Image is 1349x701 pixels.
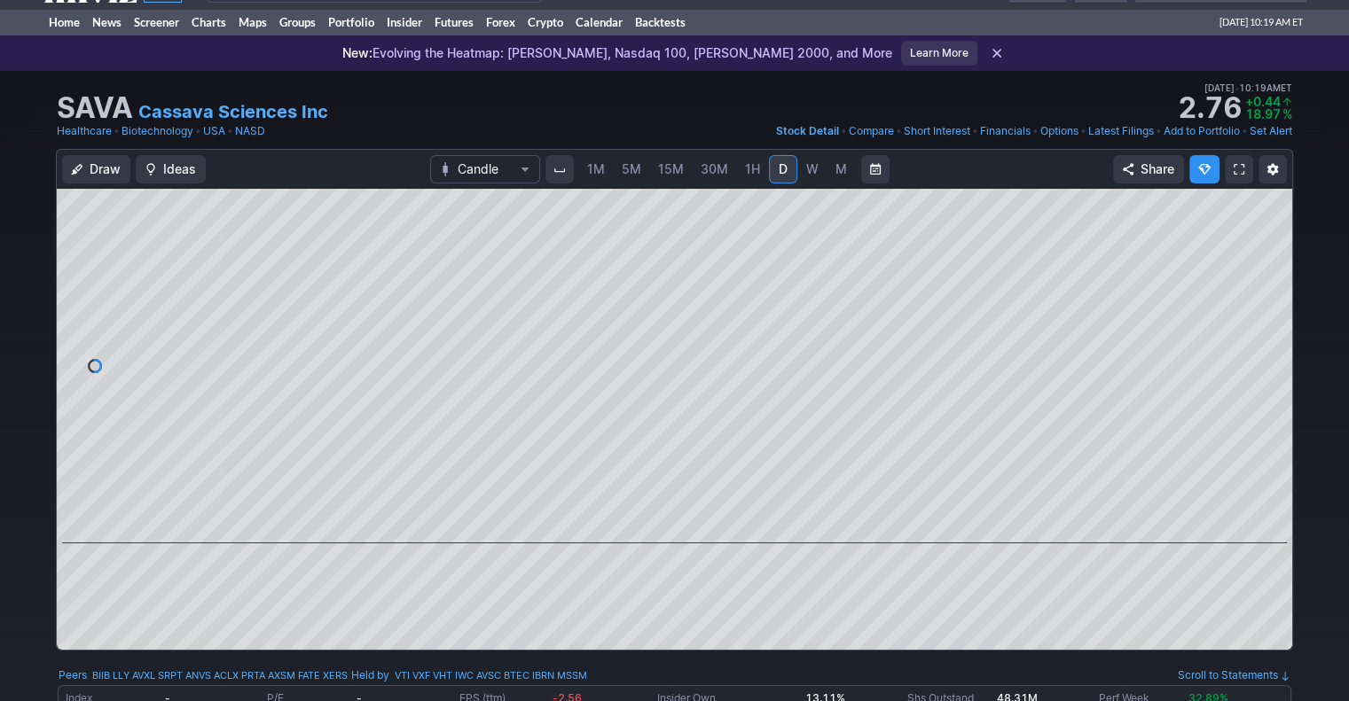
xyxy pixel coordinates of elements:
a: News [86,9,128,35]
a: Stock Detail [776,122,839,140]
a: Futures [428,9,480,35]
span: 5M [622,161,641,176]
span: 1H [745,161,760,176]
span: [DATE] 10:19AM ET [1204,80,1292,96]
a: PRTA [241,666,265,684]
button: Explore new features [1189,155,1220,183]
a: Held by [351,668,389,682]
a: SRPT [158,666,183,684]
span: Latest Filings [1088,124,1154,137]
a: Fullscreen [1225,155,1253,183]
button: Interval [545,155,574,183]
a: W [798,155,827,183]
a: D [769,155,797,183]
a: Add to Portfolio [1164,122,1240,140]
span: • [227,122,233,140]
span: • [195,122,201,140]
a: 15M [650,155,692,183]
a: ACLX [214,666,239,684]
a: Compare [849,122,894,140]
span: Share [1141,160,1174,178]
span: +0.44 [1245,94,1281,109]
span: 30M [701,161,728,176]
span: • [841,122,847,140]
a: 30M [693,155,736,183]
span: 18.97 [1245,106,1281,121]
span: Stock Detail [776,124,839,137]
button: Chart Settings [1259,155,1287,183]
a: Home [43,9,86,35]
a: VTI [395,666,410,684]
span: Candle [458,160,513,178]
a: VXF [412,666,430,684]
span: • [1032,122,1039,140]
div: | : [348,666,587,684]
span: [DATE] 10:19 AM ET [1220,9,1303,35]
span: % [1282,106,1292,121]
a: XERS [323,666,348,684]
span: • [1156,122,1162,140]
a: Forex [480,9,522,35]
a: Groups [273,9,322,35]
a: Crypto [522,9,569,35]
a: Cassava Sciences Inc [138,99,328,124]
button: Ideas [136,155,206,183]
a: IBRN [532,666,554,684]
a: BIIB [92,666,110,684]
a: NASD [235,122,265,140]
a: Financials [980,122,1031,140]
a: Scroll to Statements [1178,668,1290,682]
a: AXSM [268,666,295,684]
p: Evolving the Heatmap: [PERSON_NAME], Nasdaq 100, [PERSON_NAME] 2000, and More [342,44,892,62]
a: Learn More [901,41,977,66]
span: • [972,122,978,140]
a: Charts [185,9,232,35]
div: : [59,666,348,684]
a: LLY [113,666,129,684]
span: M [835,161,847,176]
span: D [779,161,788,176]
button: Share [1113,155,1184,183]
h1: SAVA [57,94,133,122]
button: Range [861,155,890,183]
a: AVXL [132,666,155,684]
span: • [896,122,902,140]
a: 5M [614,155,649,183]
a: Set Alert [1250,122,1292,140]
a: Screener [128,9,185,35]
span: • [1242,122,1248,140]
a: MSSM [557,666,587,684]
a: Portfolio [322,9,380,35]
a: 1H [737,155,768,183]
a: 1M [579,155,613,183]
button: Chart Type [430,155,540,183]
span: 15M [658,161,684,176]
span: W [806,161,819,176]
span: New: [342,45,373,60]
a: AVSC [476,666,501,684]
strong: 2.76 [1178,94,1242,122]
a: Options [1040,122,1078,140]
a: Calendar [569,9,629,35]
a: Healthcare [57,122,112,140]
button: Draw [62,155,130,183]
span: Draw [90,160,121,178]
a: BTEC [504,666,529,684]
span: • [114,122,120,140]
span: • [1235,80,1239,96]
a: Peers [59,668,87,682]
a: Maps [232,9,273,35]
span: 1M [587,161,605,176]
a: FATE [298,666,320,684]
span: Ideas [163,160,196,178]
a: Latest Filings [1088,122,1154,140]
a: ANVS [185,666,211,684]
a: Biotechnology [122,122,193,140]
a: Insider [380,9,428,35]
a: Short Interest [904,122,970,140]
a: Backtests [629,9,692,35]
a: USA [203,122,225,140]
a: VHT [433,666,452,684]
a: IWC [455,666,474,684]
span: • [1080,122,1086,140]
